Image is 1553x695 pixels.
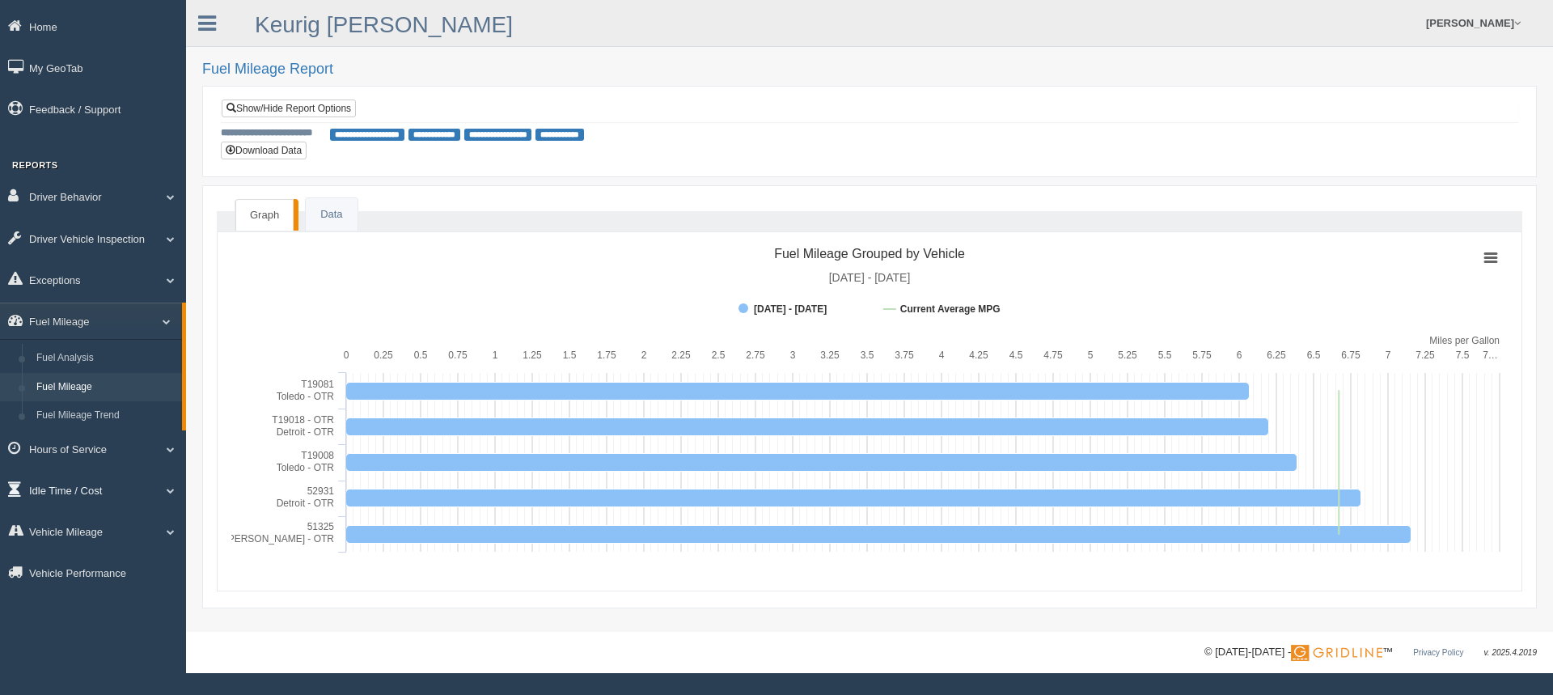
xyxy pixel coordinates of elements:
text: 6.25 [1267,350,1286,361]
text: 3.5 [861,350,874,361]
a: Fuel Analysis [29,344,182,373]
tspan: Mount [PERSON_NAME] - OTR [196,533,335,545]
text: 2.5 [712,350,726,361]
tspan: 52931 [307,485,335,497]
img: Gridline [1291,645,1382,661]
text: 5 [1088,350,1094,361]
a: Keurig [PERSON_NAME] [255,12,513,37]
text: 1.5 [563,350,577,361]
text: 1 [493,350,498,361]
tspan: Toledo - OTR [277,462,335,473]
text: 5.25 [1118,350,1137,361]
text: 2.25 [671,350,691,361]
a: Graph [235,199,294,231]
text: 5.5 [1158,350,1172,361]
text: 4.5 [1009,350,1023,361]
text: 0.5 [414,350,428,361]
tspan: [DATE] - [DATE] [754,303,827,315]
text: 5.75 [1192,350,1212,361]
a: Fuel Mileage [29,373,182,402]
text: 3 [790,350,796,361]
text: 3.75 [895,350,914,361]
tspan: Current Average MPG [900,303,1001,315]
tspan: Miles per Gallon [1429,335,1500,346]
button: Download Data [221,142,307,159]
text: 7.5 [1456,350,1470,361]
text: 0 [344,350,349,361]
text: 0.25 [374,350,393,361]
text: 1.75 [597,350,616,361]
tspan: 7… [1483,350,1498,361]
text: 4 [939,350,945,361]
a: Privacy Policy [1413,648,1463,657]
h2: Fuel Mileage Report [202,61,1537,78]
text: 2.75 [746,350,765,361]
span: v. 2025.4.2019 [1484,648,1537,657]
tspan: [DATE] - [DATE] [829,271,911,284]
text: 7 [1386,350,1391,361]
tspan: T19018 - OTR [272,414,334,426]
text: 0.75 [448,350,468,361]
tspan: T19008 [301,450,334,461]
tspan: Toledo - OTR [277,391,335,402]
text: 6 [1237,350,1242,361]
div: © [DATE]-[DATE] - ™ [1204,644,1537,661]
tspan: Detroit - OTR [277,426,335,438]
tspan: Fuel Mileage Grouped by Vehicle [774,247,965,261]
a: Fuel Mileage Trend [29,401,182,430]
text: 6.5 [1307,350,1321,361]
tspan: Detroit - OTR [277,498,335,509]
text: 3.25 [820,350,840,361]
tspan: 51325 [307,521,335,532]
tspan: T19081 [301,379,334,390]
text: 2 [641,350,647,361]
a: Show/Hide Report Options [222,100,356,117]
text: 1.25 [523,350,542,361]
text: 6.75 [1341,350,1360,361]
text: 4.25 [969,350,988,361]
text: 7.25 [1415,350,1435,361]
a: Data [306,198,357,231]
text: 4.75 [1043,350,1063,361]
